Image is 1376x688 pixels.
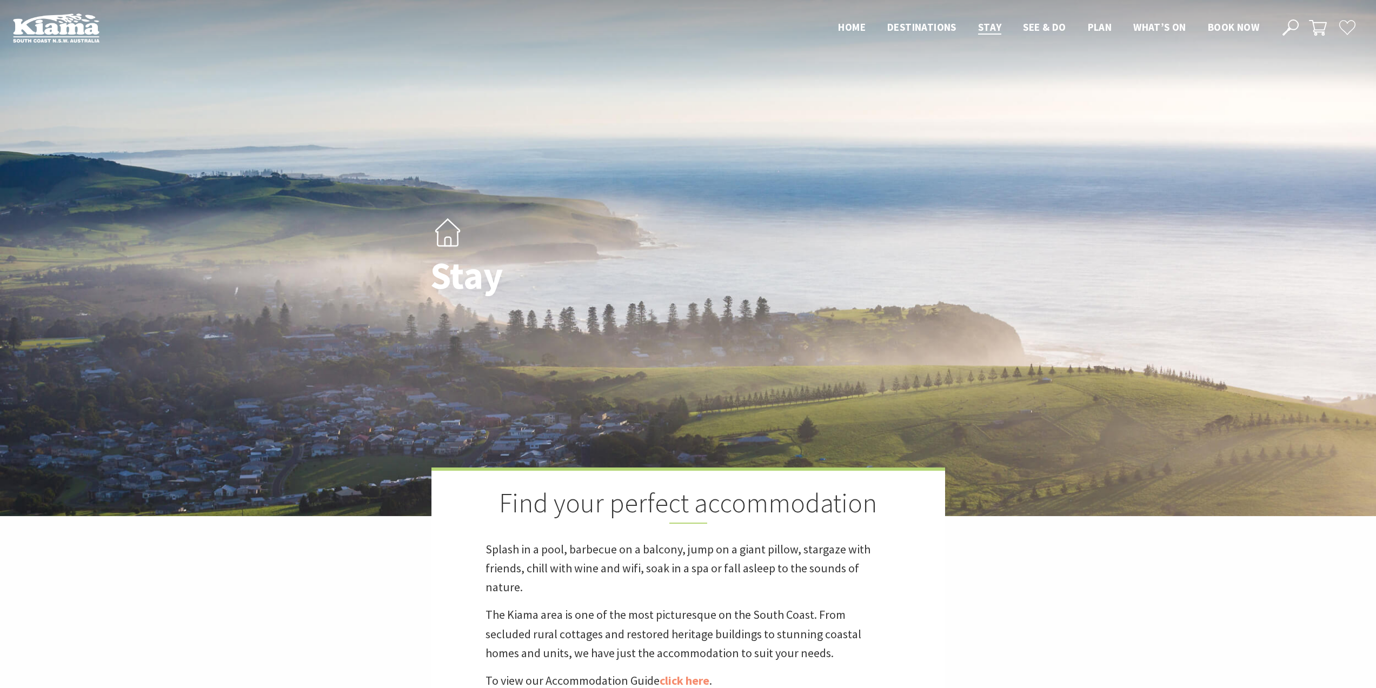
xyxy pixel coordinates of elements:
span: Destinations [887,21,956,34]
h2: Find your perfect accommodation [486,487,891,524]
img: Kiama Logo [13,13,99,43]
nav: Main Menu [827,19,1270,37]
p: Splash in a pool, barbecue on a balcony, jump on a giant pillow, stargaze with friends, chill wit... [486,540,891,597]
p: The Kiama area is one of the most picturesque on the South Coast. From secluded rural cottages an... [486,605,891,663]
span: See & Do [1023,21,1066,34]
span: Book now [1208,21,1259,34]
span: Stay [978,21,1002,34]
span: What’s On [1133,21,1186,34]
span: Plan [1088,21,1112,34]
span: Home [838,21,866,34]
h1: Stay [430,255,736,296]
